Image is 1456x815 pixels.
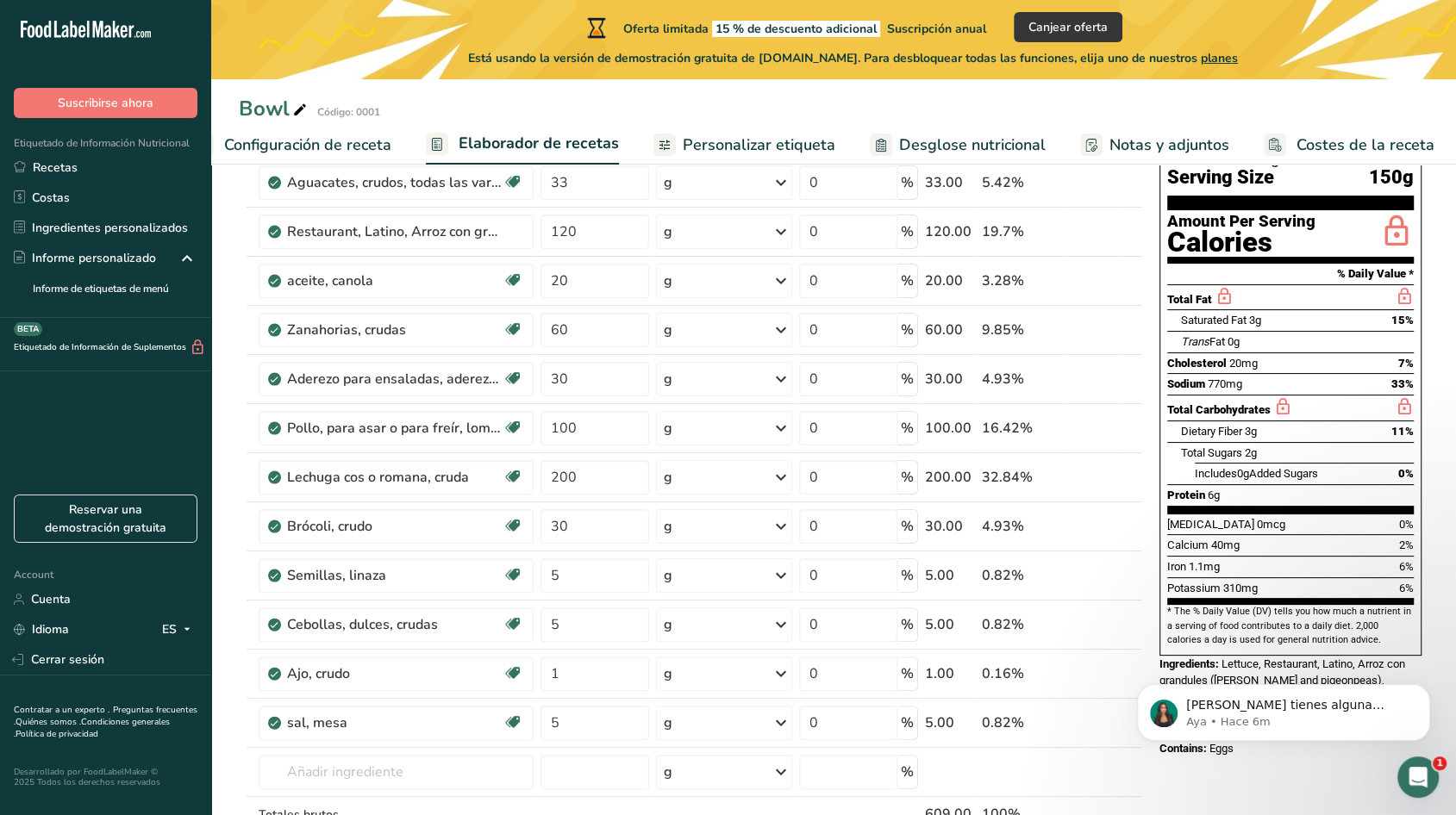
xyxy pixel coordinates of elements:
div: 4.93% [982,516,1060,537]
span: 0g [1228,335,1240,348]
span: Total Sugars [1181,446,1242,459]
span: Suscripción anual [887,21,986,37]
div: Cebollas, dulces, crudas [287,614,503,635]
span: 7% [1398,357,1414,370]
section: % Daily Value * [1167,264,1414,284]
span: Personalizar etiqueta [683,134,835,157]
span: 15 % de descuento adicional [712,21,880,37]
span: Dietary Fiber [1181,425,1242,438]
div: 3.28% [982,271,1060,291]
div: g [664,516,672,537]
div: About 4 Servings Per Container [1167,150,1414,167]
div: 100.00 [925,418,975,439]
span: Iron [1167,560,1186,573]
iframe: Intercom notifications mensaje [1111,648,1456,768]
div: g [664,762,672,782]
div: Lechuga cos o romana, cruda [287,467,503,488]
div: 200.00 [925,467,975,488]
div: g [664,271,672,291]
span: [MEDICAL_DATA] [1167,518,1254,531]
a: Reservar una demostración gratuita [14,495,197,543]
span: 15% [1391,314,1414,327]
div: 60.00 [925,320,975,340]
div: g [664,172,672,193]
span: Includes Added Sugars [1195,467,1318,480]
span: 6% [1399,582,1414,594]
div: g [664,663,672,684]
div: 5.00 [925,565,975,586]
div: 20.00 [925,271,975,291]
a: Política de privacidad [16,728,98,740]
div: Ajo, crudo [287,663,503,684]
div: Pollo, para asar o para freír, lomo, carne y piel, crudo [287,418,503,439]
button: Canjear oferta [1014,12,1122,42]
span: Desglose nutricional [899,134,1046,157]
div: g [664,712,672,733]
section: * The % Daily Value (DV) tells you how much a nutrient in a serving of food contributes to a dail... [1167,605,1414,647]
span: Total Fat [1167,293,1212,306]
div: 120.00 [925,221,975,242]
div: 33.00 [925,172,975,193]
a: Desglose nutricional [870,126,1046,165]
span: Saturated Fat [1181,314,1247,327]
a: Quiénes somos . [16,716,81,728]
div: 0.16% [982,663,1060,684]
span: Serving Size [1167,167,1274,189]
div: Oferta limitada [584,17,986,38]
span: Costes de la receta [1297,134,1434,157]
span: 0% [1399,518,1414,531]
div: Aderezo para ensaladas, aderezo ranchero, reducido en grasas [287,369,503,389]
div: Bowl [239,93,310,124]
div: 0.82% [982,565,1060,586]
div: 4.93% [982,369,1060,389]
div: Calories [1167,230,1315,255]
div: 5.42% [982,172,1060,193]
span: 6% [1399,560,1414,573]
iframe: Intercom live chat [1397,756,1439,798]
div: BETA [14,322,42,336]
div: g [664,320,672,340]
div: Brócoli, crudo [287,516,503,537]
div: 9.85% [982,320,1060,340]
span: Cholesterol [1167,357,1227,370]
span: 2% [1399,538,1414,551]
div: ES [162,619,197,640]
div: 30.00 [925,516,975,537]
span: Elaborador de recetas [459,132,619,155]
span: Canjear oferta [1028,18,1108,36]
span: Configuración de receta [224,134,391,157]
span: 11% [1391,425,1414,438]
span: 310mg [1223,582,1258,594]
a: Personalizar etiqueta [653,126,835,165]
span: Calcium [1167,538,1209,551]
a: Idioma [14,614,69,644]
span: Fat [1181,335,1225,348]
a: Elaborador de recetas [426,124,619,165]
button: Suscribirse ahora [14,88,197,118]
span: 6g [1208,488,1220,501]
div: 32.84% [982,467,1060,488]
div: 0.82% [982,712,1060,733]
span: Está usando la versión de demostración gratuita de [DOMAIN_NAME]. Para desbloquear todas las func... [468,49,1238,67]
i: Trans [1181,335,1209,348]
div: 0.82% [982,614,1060,635]
div: g [664,418,672,439]
div: 1.00 [925,663,975,684]
span: Potassium [1167,582,1221,594]
div: Aguacates, crudos, todas las variedades comerciales. [287,172,503,193]
span: Notas y adjuntos [1109,134,1229,157]
span: 2g [1245,446,1257,459]
a: Notas y adjuntos [1080,126,1229,165]
div: g [664,221,672,242]
span: 770mg [1208,377,1242,390]
div: 30.00 [925,369,975,389]
span: 1 [1433,756,1447,770]
a: Configuración de receta [191,126,391,165]
span: Protein [1167,488,1205,501]
div: Zanahorias, crudas [287,320,503,340]
div: Amount Per Serving [1167,214,1315,230]
div: Restaurant, Latino, Arroz con grandules (rice and pigeonpeas) [287,221,503,242]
